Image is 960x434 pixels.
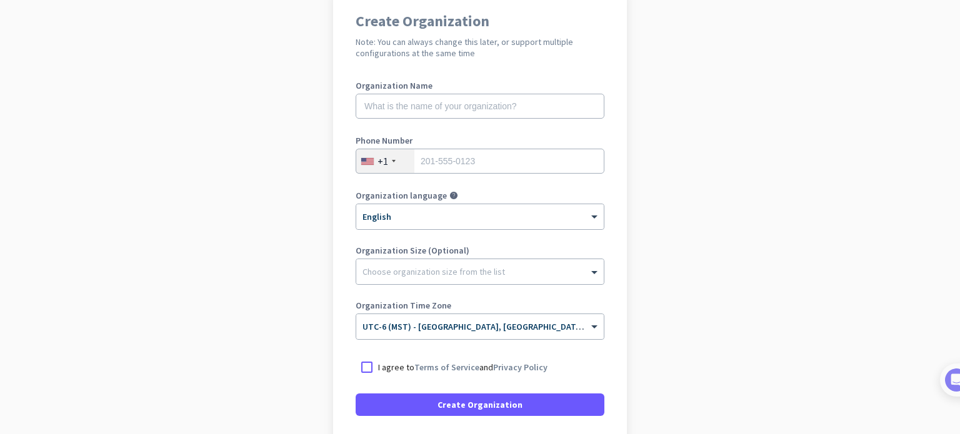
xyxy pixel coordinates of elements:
[437,398,522,411] span: Create Organization
[414,362,479,373] a: Terms of Service
[356,36,604,59] h2: Note: You can always change this later, or support multiple configurations at the same time
[356,14,604,29] h1: Create Organization
[356,81,604,90] label: Organization Name
[356,246,604,255] label: Organization Size (Optional)
[356,191,447,200] label: Organization language
[493,362,547,373] a: Privacy Policy
[377,155,388,167] div: +1
[356,393,604,416] button: Create Organization
[356,136,604,145] label: Phone Number
[378,361,547,373] p: I agree to and
[449,191,458,200] i: help
[356,94,604,119] input: What is the name of your organization?
[356,301,604,310] label: Organization Time Zone
[356,149,604,174] input: 201-555-0123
